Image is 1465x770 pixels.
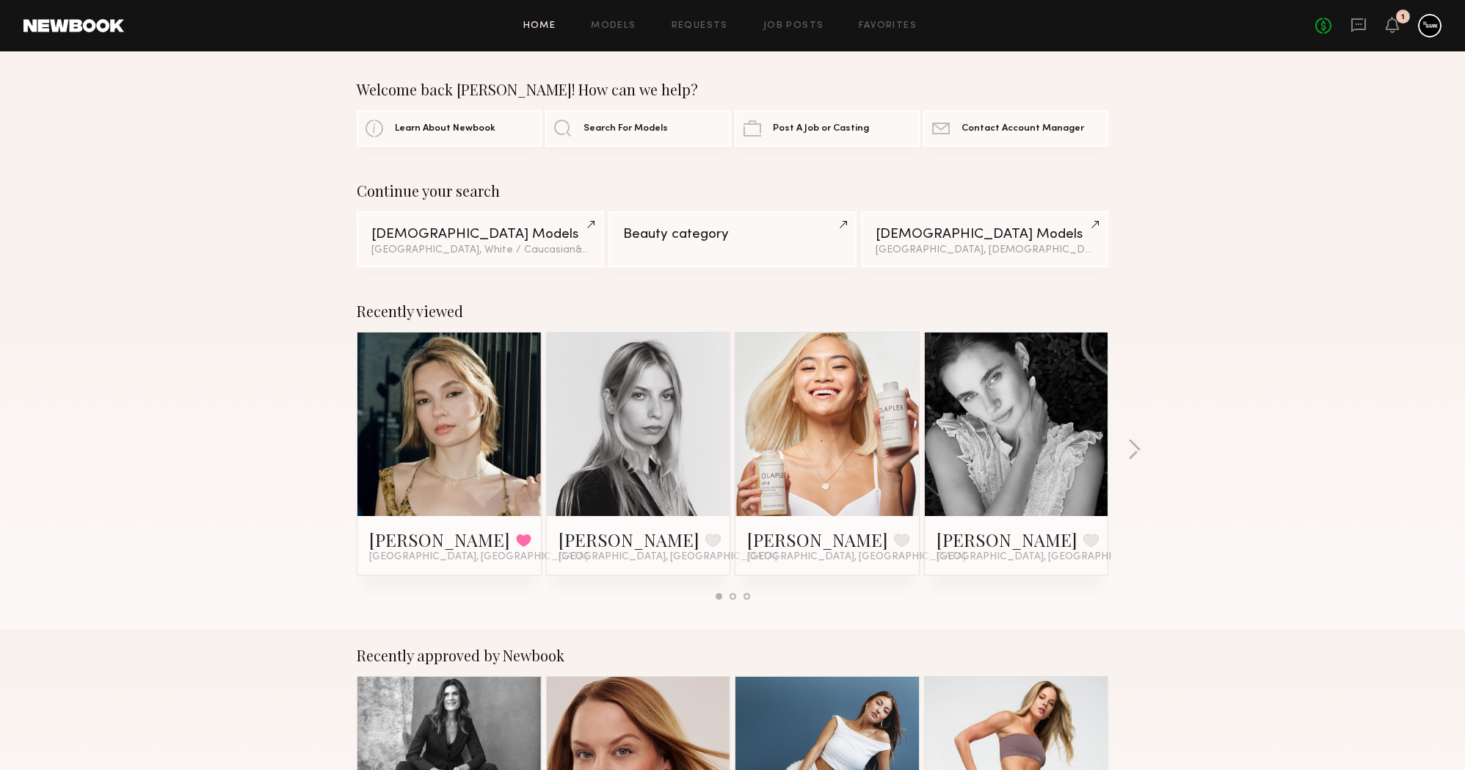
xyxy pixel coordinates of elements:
span: Search For Models [584,124,668,134]
div: 1 [1401,13,1405,21]
span: Learn About Newbook [395,124,495,134]
span: Post A Job or Casting [773,124,869,134]
span: & 1 other filter [575,245,639,255]
a: Post A Job or Casting [735,110,920,147]
div: [DEMOGRAPHIC_DATA] Models [371,228,589,241]
div: [GEOGRAPHIC_DATA], [DEMOGRAPHIC_DATA] [876,245,1094,255]
a: Models [591,21,636,31]
a: [PERSON_NAME] [559,528,699,551]
a: Favorites [859,21,917,31]
a: [PERSON_NAME] [937,528,1077,551]
div: Recently approved by Newbook [357,647,1108,664]
div: Continue your search [357,182,1108,200]
a: [DEMOGRAPHIC_DATA] Models[GEOGRAPHIC_DATA], [DEMOGRAPHIC_DATA] [861,211,1108,267]
a: Learn About Newbook [357,110,542,147]
span: Contact Account Manager [961,124,1084,134]
div: Beauty category [623,228,841,241]
div: Recently viewed [357,302,1108,320]
a: Job Posts [763,21,824,31]
span: [GEOGRAPHIC_DATA], [GEOGRAPHIC_DATA] [747,551,966,563]
span: [GEOGRAPHIC_DATA], [GEOGRAPHIC_DATA] [559,551,777,563]
a: Home [523,21,556,31]
div: [DEMOGRAPHIC_DATA] Models [876,228,1094,241]
a: Search For Models [545,110,730,147]
span: [GEOGRAPHIC_DATA], [GEOGRAPHIC_DATA] [937,551,1155,563]
a: [DEMOGRAPHIC_DATA] Models[GEOGRAPHIC_DATA], White / Caucasian&1other filter [357,211,604,267]
a: Requests [672,21,728,31]
span: [GEOGRAPHIC_DATA], [GEOGRAPHIC_DATA] [369,551,588,563]
div: [GEOGRAPHIC_DATA], White / Caucasian [371,245,589,255]
a: [PERSON_NAME] [369,528,510,551]
a: Beauty category [608,211,856,267]
a: Contact Account Manager [923,110,1108,147]
a: [PERSON_NAME] [747,528,888,551]
div: Welcome back [PERSON_NAME]! How can we help? [357,81,1108,98]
